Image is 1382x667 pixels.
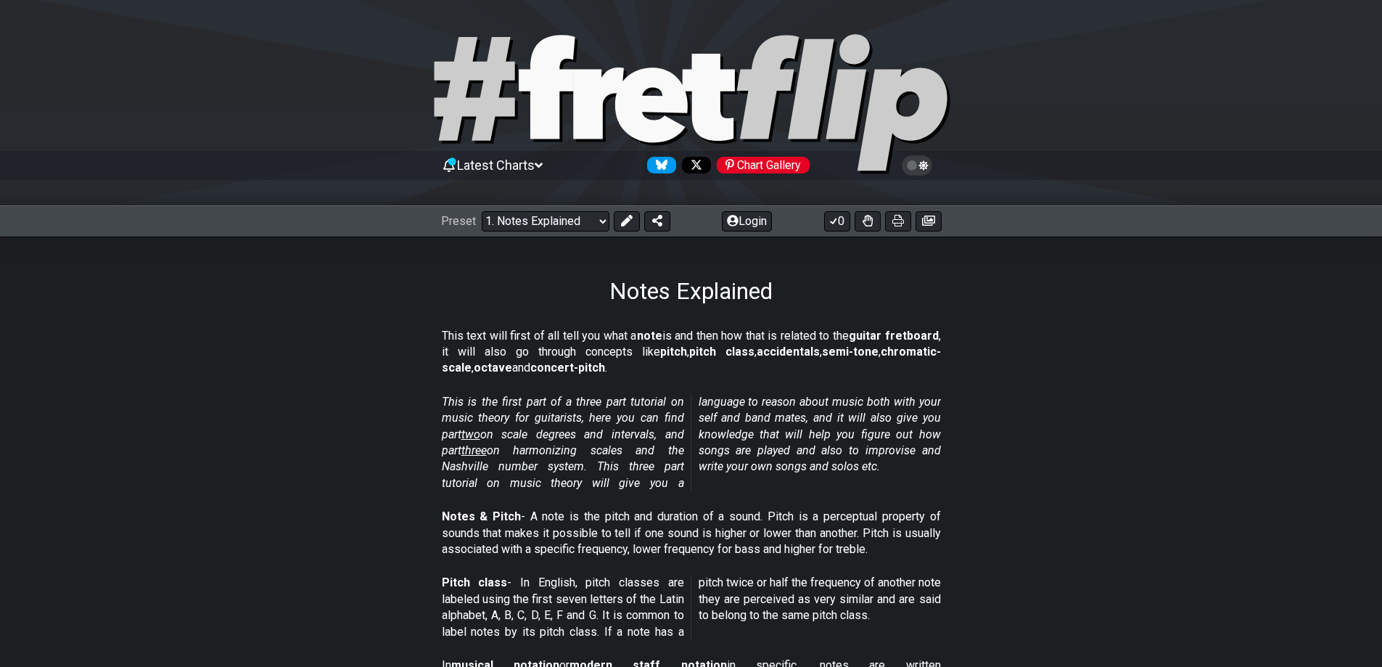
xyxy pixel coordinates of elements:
[474,361,512,375] strong: octave
[711,157,810,173] a: #fretflip at Pinterest
[660,345,687,359] strong: pitch
[909,159,926,172] span: Toggle light / dark theme
[722,211,772,232] button: Login
[689,345,754,359] strong: pitch class
[441,214,476,228] span: Preset
[824,211,850,232] button: 0
[916,211,942,232] button: Create image
[609,277,773,305] h1: Notes Explained
[717,157,810,173] div: Chart Gallery
[644,211,670,232] button: Share Preset
[637,329,662,343] strong: note
[442,576,508,589] strong: Pitch class
[530,361,605,375] strong: concert-pitch
[461,427,480,441] span: two
[442,395,941,490] em: This is the first part of a three part tutorial on music theory for guitarists, here you can find...
[482,211,609,232] select: Preset
[676,157,711,173] a: Follow #fretflip at X
[442,575,941,640] p: - In English, pitch classes are labeled using the first seven letters of the Latin alphabet, A, B...
[641,157,676,173] a: Follow #fretflip at Bluesky
[849,329,939,343] strong: guitar fretboard
[757,345,820,359] strong: accidentals
[442,509,941,557] p: - A note is the pitch and duration of a sound. Pitch is a perceptual property of sounds that make...
[885,211,911,232] button: Print
[442,328,941,377] p: This text will first of all tell you what a is and then how that is related to the , it will also...
[822,345,879,359] strong: semi-tone
[855,211,881,232] button: Toggle Dexterity for all fretkits
[457,157,535,173] span: Latest Charts
[442,510,521,523] strong: Notes & Pitch
[461,443,487,457] span: three
[614,211,640,232] button: Edit Preset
